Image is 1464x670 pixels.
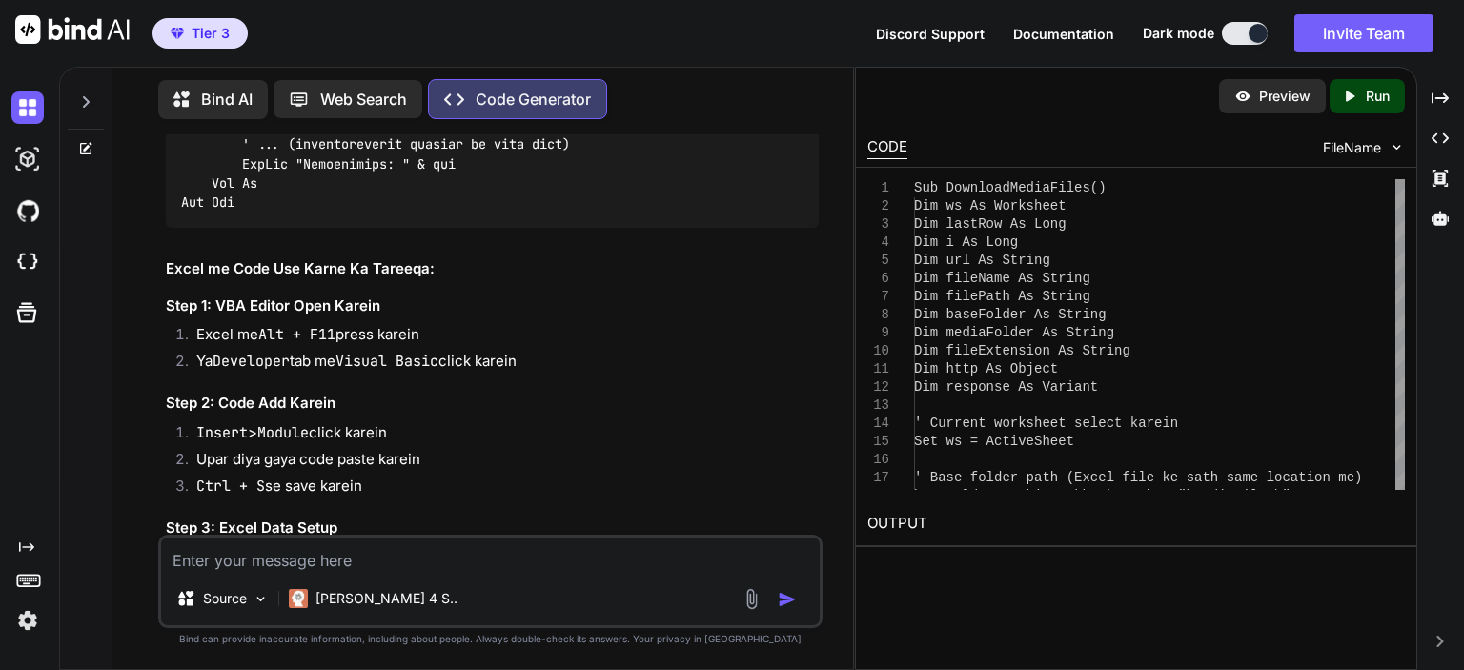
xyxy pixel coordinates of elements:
span: Dim fileName As String [914,271,1090,286]
div: 4 [867,233,889,252]
span: Dim i As Long [914,234,1018,250]
div: 12 [867,378,889,396]
img: Claude 4 Sonnet [289,589,308,608]
code: Ctrl + S [196,477,265,496]
div: 11 [867,360,889,378]
span: Documentation [1013,26,1114,42]
div: 2 [867,197,889,215]
button: Discord Support [876,24,985,44]
div: 17 [867,469,889,487]
li: Ya tab me click karein [181,351,819,377]
p: Source [203,589,247,608]
li: se save karein [181,476,819,502]
h3: Step 2: Code Add Karein [166,393,819,415]
h2: Excel me Code Use Karne Ka Tareeqa: [166,258,819,280]
img: githubDark [11,194,44,227]
span: Dim url As String [914,253,1050,268]
div: 7 [867,288,889,306]
code: Visual Basic [335,352,438,371]
img: darkAi-studio [11,143,44,175]
span: Dim http As Object [914,361,1058,376]
button: Invite Team [1294,14,1433,52]
div: 15 [867,433,889,451]
div: 5 [867,252,889,270]
div: 1 [867,179,889,197]
p: Bind can provide inaccurate information, including about people. Always double-check its answers.... [158,632,823,646]
code: Alt + F11 [258,325,335,344]
p: Web Search [320,88,407,111]
div: 10 [867,342,889,360]
div: 13 [867,396,889,415]
img: preview [1234,88,1251,105]
p: Bind AI [201,88,253,111]
img: Pick Models [253,591,269,607]
div: 14 [867,415,889,433]
li: Excel me press karein [181,324,819,351]
div: 18 [867,487,889,505]
div: 8 [867,306,889,324]
p: Preview [1259,87,1311,106]
div: 3 [867,215,889,233]
h3: Step 3: Excel Data Setup [166,518,819,539]
p: [PERSON_NAME] 4 S.. [315,589,457,608]
span: Tier 3 [192,24,230,43]
span: baseFolder = ThisWorkbook.Path & "\MediaFiles\ [914,488,1282,503]
span: Dark mode [1143,24,1214,43]
code: Insert [196,423,248,442]
img: premium [171,28,184,39]
img: attachment [741,588,762,610]
code: Developer [213,352,290,371]
span: cation me) [1283,470,1363,485]
img: chevron down [1389,139,1405,155]
li: Upar diya gaya code paste karein [181,449,819,476]
img: cloudideIcon [11,246,44,278]
span: Set ws = ActiveSheet [914,434,1074,449]
button: premiumTier 3 [152,18,248,49]
div: 9 [867,324,889,342]
span: " [1283,488,1291,503]
p: Run [1366,87,1390,106]
h3: Step 1: VBA Editor Open Karein [166,295,819,317]
div: 16 [867,451,889,469]
span: Dim filePath As String [914,289,1090,304]
span: Sub DownloadMediaFiles() [914,180,1107,195]
img: Bind AI [15,15,130,44]
img: darkChat [11,91,44,124]
span: FileName [1323,138,1381,157]
span: Dim baseFolder As String [914,307,1107,322]
code: Module [257,423,309,442]
span: Dim fileExtension As String [914,343,1130,358]
button: Documentation [1013,24,1114,44]
h2: OUTPUT [856,501,1416,546]
div: 6 [867,270,889,288]
span: ' Base folder path (Excel file ke sath same lo [914,470,1282,485]
span: Dim lastRow As Long [914,216,1067,232]
img: settings [11,604,44,637]
span: Dim mediaFolder As String [914,325,1114,340]
li: > click karein [181,422,819,449]
span: Discord Support [876,26,985,42]
img: icon [778,590,797,609]
span: ' Current worksheet select karein [914,416,1178,431]
p: Code Generator [476,88,591,111]
div: CODE [867,136,907,159]
span: Dim response As Variant [914,379,1098,395]
span: Dim ws As Worksheet [914,198,1067,213]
